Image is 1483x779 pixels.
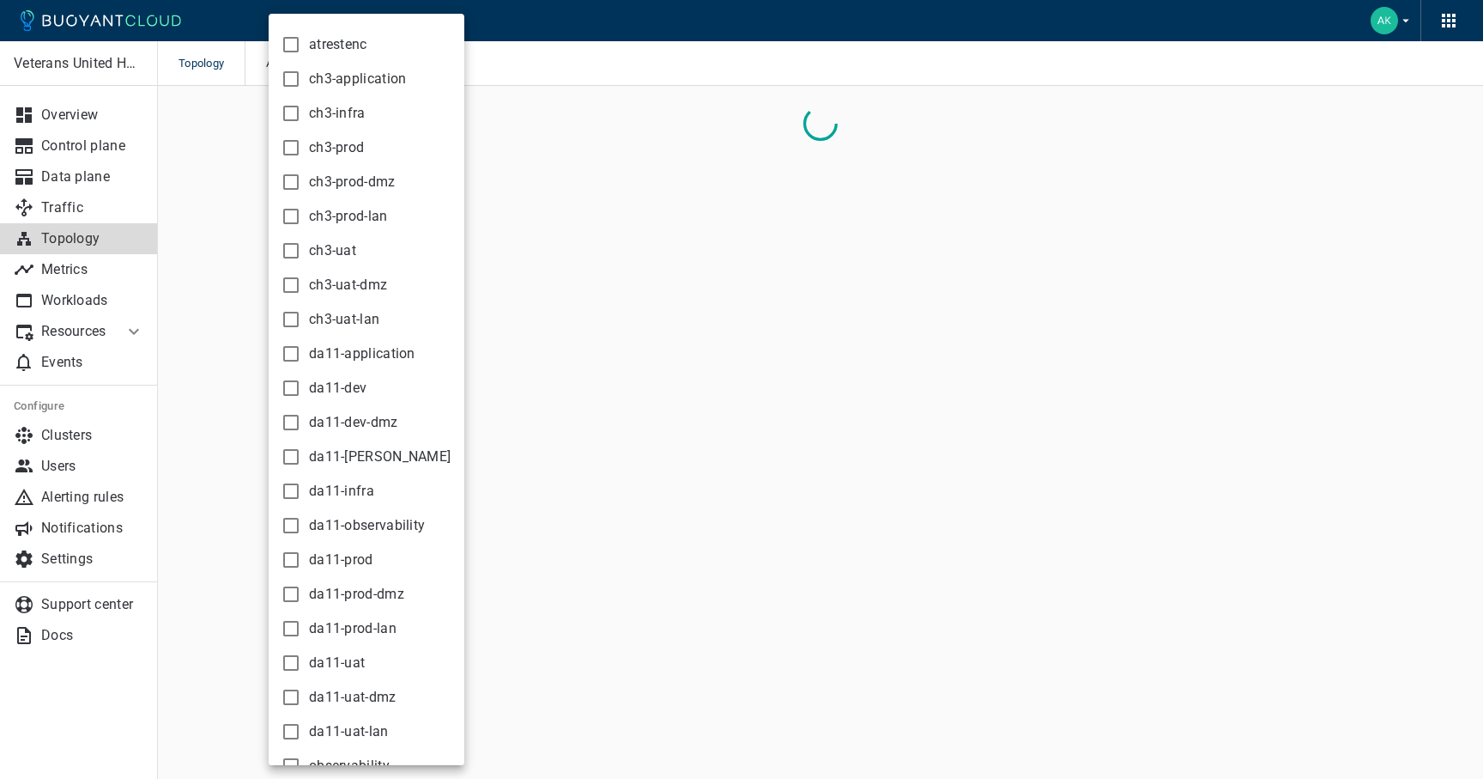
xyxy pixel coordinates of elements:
[309,380,366,397] span: da11-dev
[309,654,365,672] span: da11-uat
[309,139,364,156] span: ch3-prod
[309,242,356,259] span: ch3-uat
[309,345,415,362] span: da11-application
[309,586,404,603] span: da11-prod-dmz
[309,483,374,500] span: da11-infra
[309,448,451,466] span: da11-[PERSON_NAME]
[309,36,367,53] span: atrestenc
[309,277,387,294] span: ch3-uat-dmz
[309,723,389,740] span: da11-uat-lan
[309,70,407,88] span: ch3-application
[309,551,373,569] span: da11-prod
[309,311,379,328] span: ch3-uat-lan
[309,758,390,775] span: observability
[309,517,425,534] span: da11-observability
[309,105,366,122] span: ch3-infra
[309,208,388,225] span: ch3-prod-lan
[309,689,396,706] span: da11-uat-dmz
[309,173,396,191] span: ch3-prod-dmz
[309,414,398,431] span: da11-dev-dmz
[309,620,396,637] span: da11-prod-lan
